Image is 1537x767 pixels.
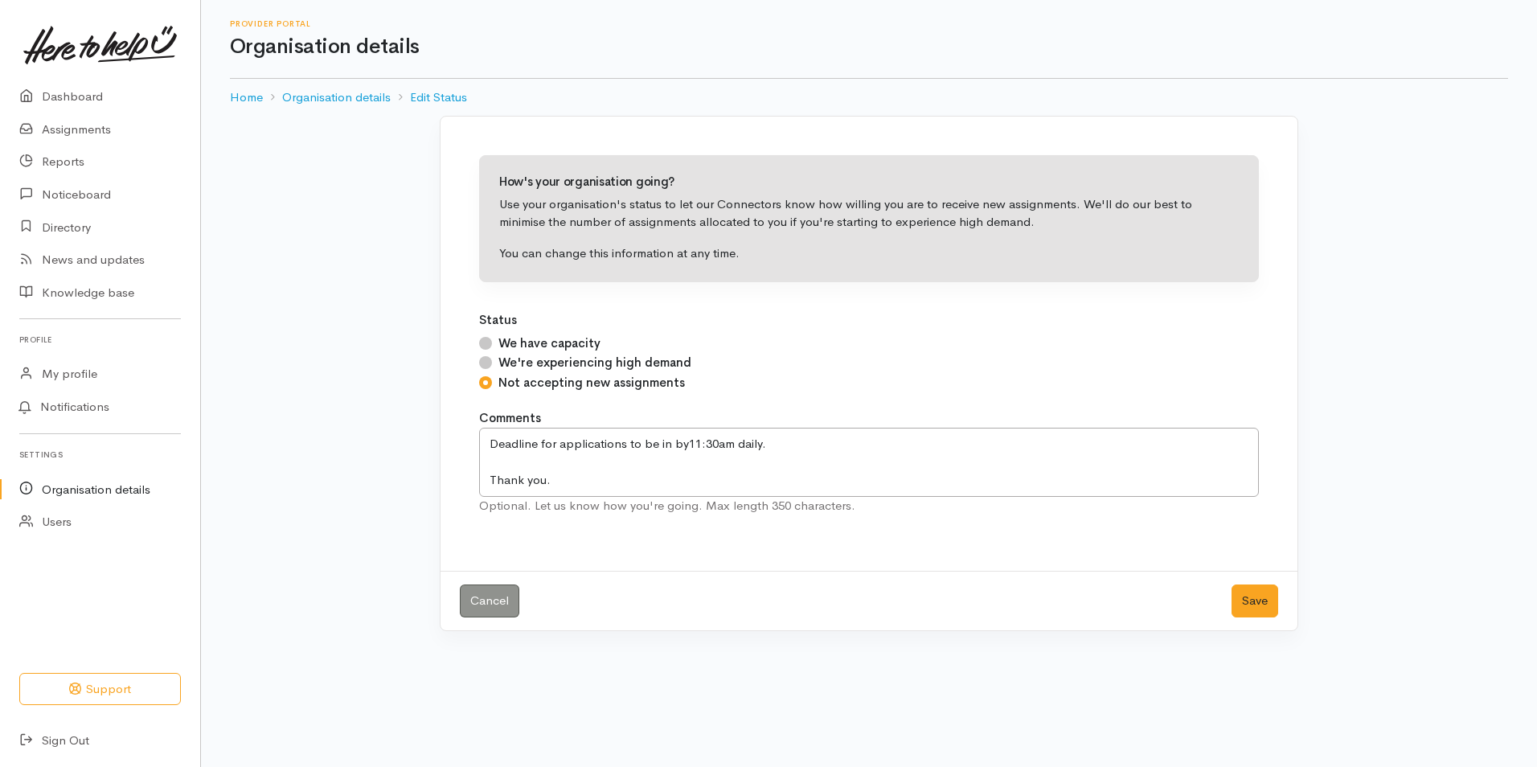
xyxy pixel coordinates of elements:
[498,354,691,372] label: We're experiencing high demand
[1232,584,1278,617] button: Save
[230,79,1508,117] nav: breadcrumb
[479,497,1259,515] div: Optional. Let us know how you're going. Max length 350 characters.
[19,329,181,351] h6: Profile
[499,244,1239,263] p: You can change this information at any time.
[19,444,181,466] h6: Settings
[498,374,685,392] label: Not accepting new assignments
[460,584,519,617] a: Cancel
[282,88,391,107] a: Organisation details
[230,35,1508,59] h1: Organisation details
[19,673,181,706] button: Support
[499,175,1239,189] h4: How's your organisation going?
[479,409,541,428] label: Comments
[479,428,1259,497] textarea: Deadline for applications to be in by11:30am daily. Thank you.
[230,19,1508,28] h6: Provider Portal
[410,88,467,107] a: Edit Status
[230,88,263,107] a: Home
[498,334,600,353] label: We have capacity
[479,311,517,330] label: Status
[499,195,1239,232] p: Use your organisation's status to let our Connectors know how willing you are to receive new assi...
